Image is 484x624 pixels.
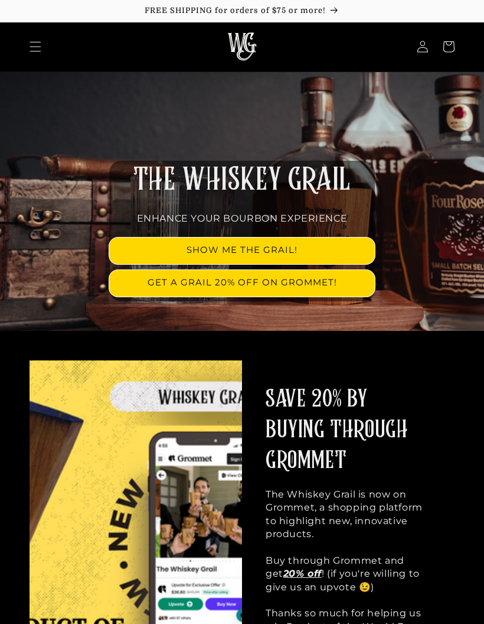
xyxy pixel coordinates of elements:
[22,34,48,60] summary: Menu
[283,568,322,579] strong: 20% off
[109,238,375,264] a: SHOW ME THE GRAIL!
[133,165,351,196] span: THE WHISKEY GRAIL
[266,384,431,476] h2: SAVE 20% BY BUYING THROUGH GROMMET
[109,270,375,297] a: GET A GRAIL 20% OFF ON GROMMET!
[227,32,257,61] img: The Whiskey Grail
[12,6,472,16] p: FREE SHIPPING for orders of $75 or more!
[137,213,348,224] span: ENHANCE YOUR BOURBON EXPERIENCE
